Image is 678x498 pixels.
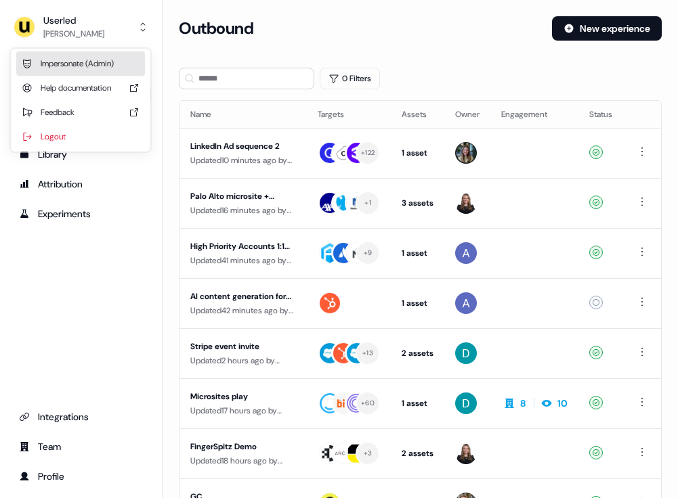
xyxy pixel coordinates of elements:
div: Impersonate (Admin) [16,51,145,76]
div: [PERSON_NAME] [43,27,104,41]
button: Userled[PERSON_NAME] [11,11,151,43]
div: Userled [43,14,104,27]
div: Feedback [16,100,145,124]
div: Logout [16,124,145,149]
div: Userled[PERSON_NAME] [11,49,150,152]
div: Help documentation [16,76,145,100]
